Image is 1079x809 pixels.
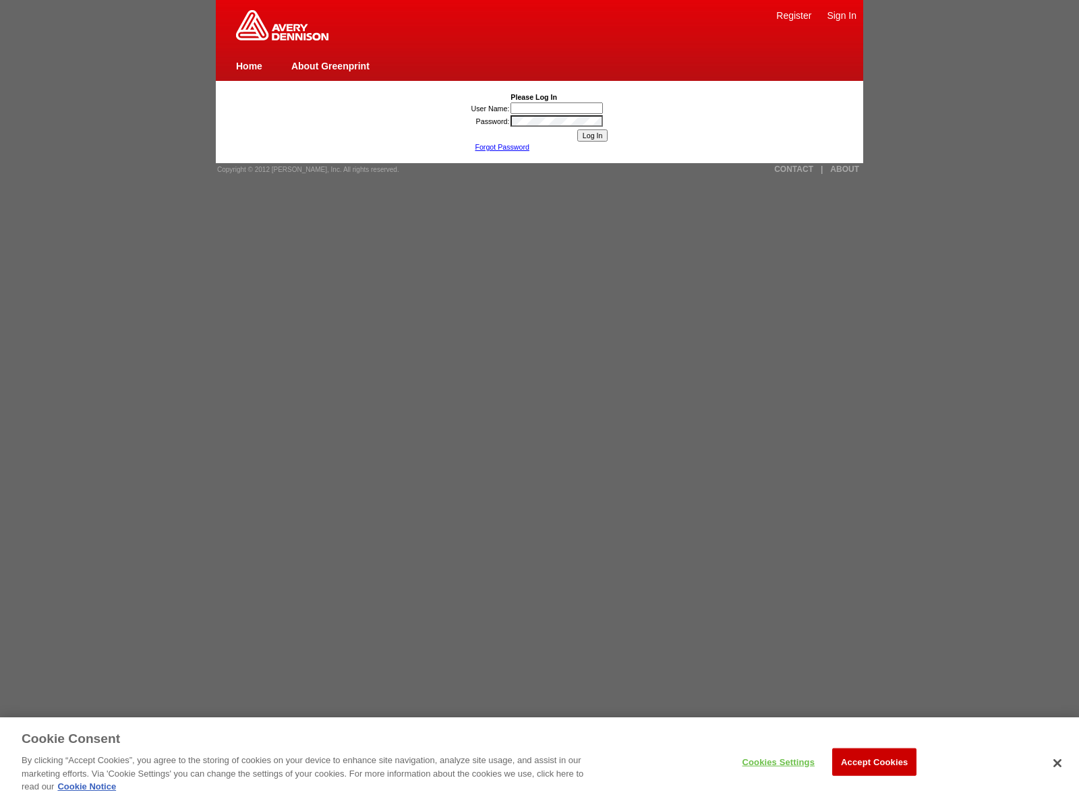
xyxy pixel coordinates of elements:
[475,143,529,151] a: Forgot Password
[830,164,859,174] a: ABOUT
[291,61,370,71] a: About Greenprint
[476,117,510,125] label: Password:
[217,166,399,173] span: Copyright © 2012 [PERSON_NAME], Inc. All rights reserved.
[774,164,813,174] a: CONTACT
[776,10,811,21] a: Register
[821,164,823,174] a: |
[1043,748,1072,778] button: Close
[827,10,856,21] a: Sign In
[511,93,557,101] b: Please Log In
[22,731,120,748] h3: Cookie Consent
[236,61,262,71] a: Home
[236,10,328,40] img: Home
[236,34,328,42] a: Greenprint
[736,748,821,775] button: Cookies Settings
[471,104,510,113] label: User Name:
[577,129,608,142] input: Log In
[22,754,593,793] p: By clicking “Accept Cookies”, you agree to the storing of cookies on your device to enhance site ...
[832,748,916,776] button: Accept Cookies
[57,781,116,791] a: Cookie Notice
